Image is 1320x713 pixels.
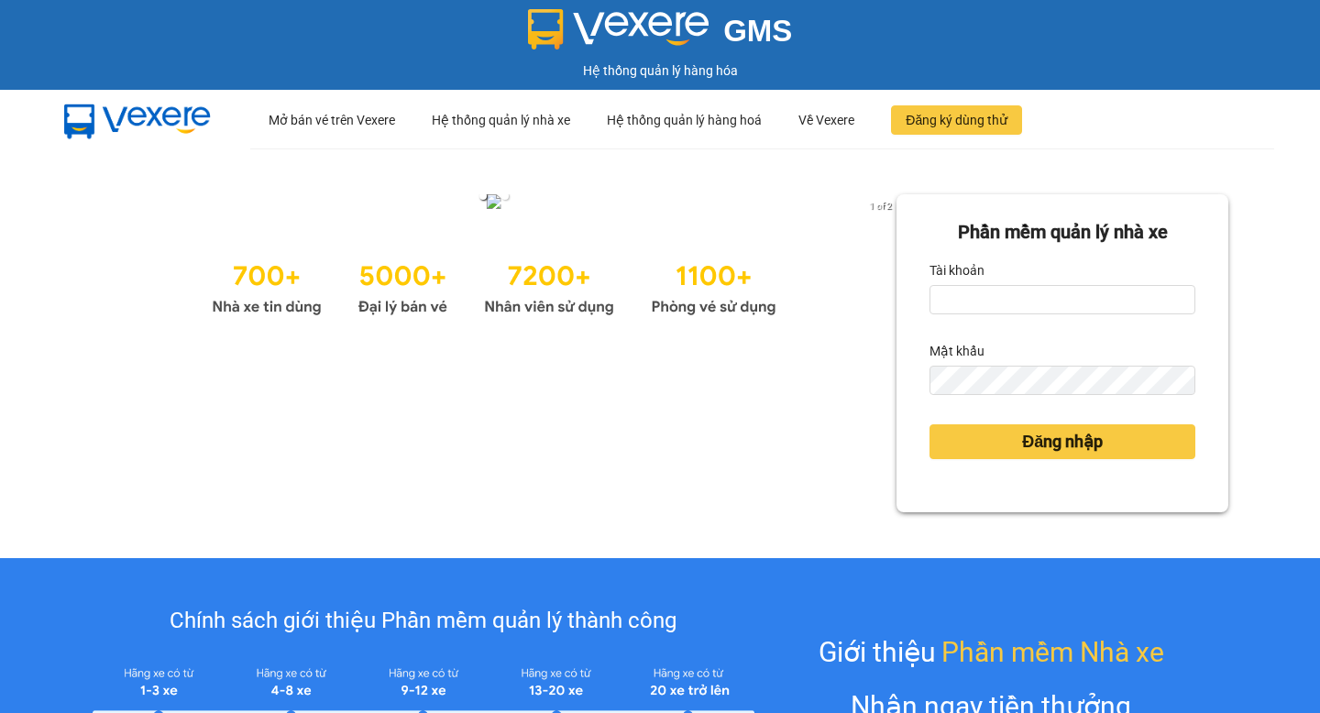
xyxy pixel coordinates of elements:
[1022,429,1103,455] span: Đăng nhập
[46,90,229,150] img: mbUUG5Q.png
[528,27,793,42] a: GMS
[798,91,854,149] div: Về Vexere
[723,14,792,48] span: GMS
[607,91,762,149] div: Hệ thống quản lý hàng hoá
[929,366,1195,395] input: Mật khẩu
[929,285,1195,314] input: Tài khoản
[501,192,509,200] li: slide item 2
[819,631,1164,674] div: Giới thiệu
[929,218,1195,247] div: Phần mềm quản lý nhà xe
[432,91,570,149] div: Hệ thống quản lý nhà xe
[5,60,1315,81] div: Hệ thống quản lý hàng hóa
[92,194,117,214] button: previous slide / item
[906,110,1007,130] span: Đăng ký dùng thử
[941,631,1164,674] span: Phần mềm Nhà xe
[479,192,487,200] li: slide item 1
[269,91,395,149] div: Mở bán vé trên Vexere
[929,336,984,366] label: Mật khẩu
[929,424,1195,459] button: Đăng nhập
[528,9,709,49] img: logo 2
[929,256,984,285] label: Tài khoản
[93,604,754,639] div: Chính sách giới thiệu Phần mềm quản lý thành công
[891,105,1022,135] button: Đăng ký dùng thử
[871,194,896,214] button: next slide / item
[212,251,776,321] img: Statistics.png
[864,194,896,218] p: 1 of 2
